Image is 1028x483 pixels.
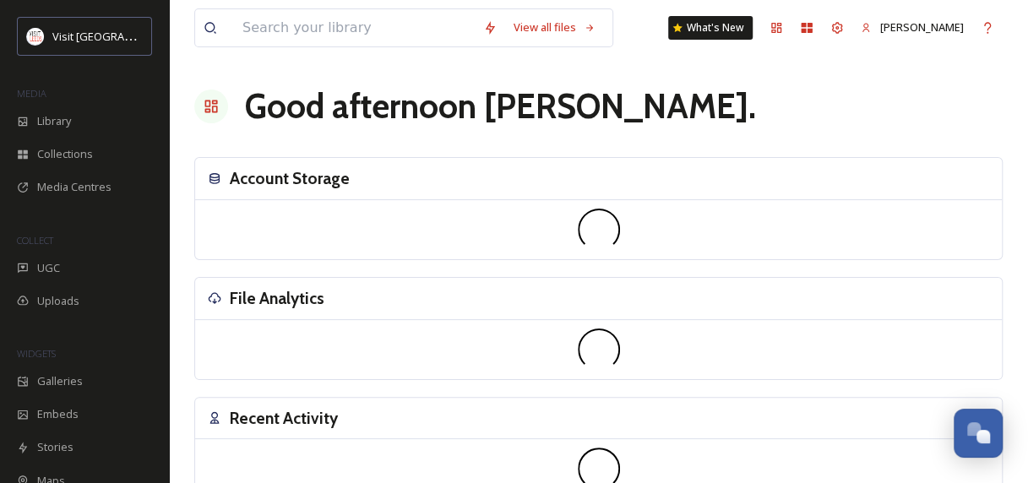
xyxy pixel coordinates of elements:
span: Collections [37,146,93,162]
span: Visit [GEOGRAPHIC_DATA] [52,28,183,44]
span: Uploads [37,293,79,309]
a: What's New [668,16,753,40]
span: Galleries [37,373,83,389]
span: COLLECT [17,234,53,247]
span: UGC [37,260,60,276]
h1: Good afternoon [PERSON_NAME] . [245,81,756,132]
img: download%20(3).png [27,28,44,45]
a: View all files [505,11,604,44]
h3: Recent Activity [230,406,338,431]
input: Search your library [234,9,475,46]
span: Embeds [37,406,79,422]
a: [PERSON_NAME] [852,11,972,44]
span: [PERSON_NAME] [880,19,964,35]
h3: Account Storage [230,166,350,191]
span: Stories [37,439,73,455]
span: Library [37,113,71,129]
span: MEDIA [17,87,46,100]
span: Media Centres [37,179,112,195]
span: WIDGETS [17,347,56,360]
h3: File Analytics [230,286,324,311]
button: Open Chat [954,409,1003,458]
